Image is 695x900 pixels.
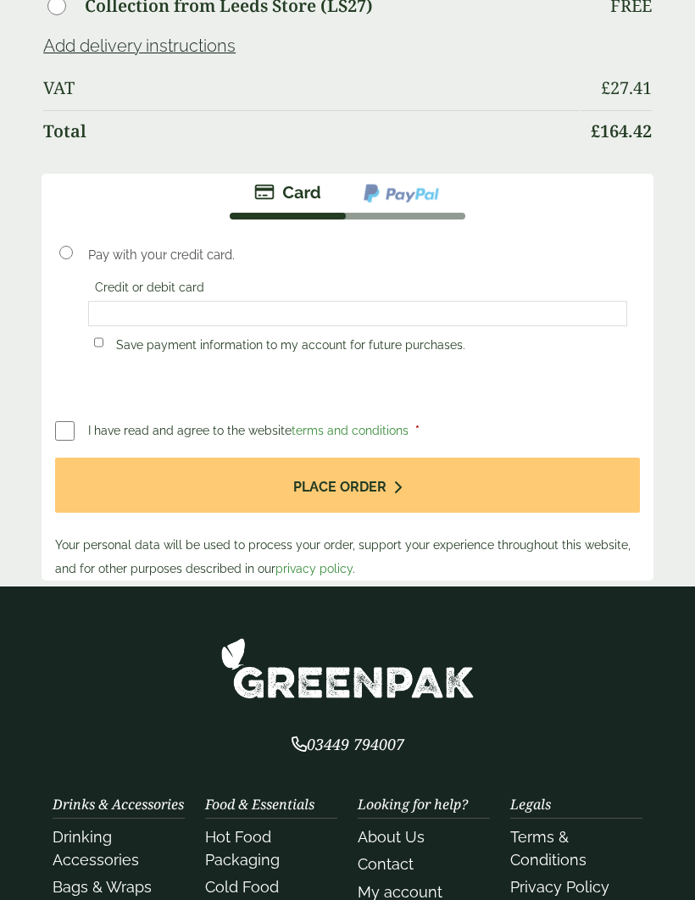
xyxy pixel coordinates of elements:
a: Contact [358,856,414,874]
a: terms and conditions [292,425,409,438]
span: £ [591,120,600,143]
p: Your personal data will be used to process your order, support your experience throughout this we... [55,458,640,581]
a: Add delivery instructions [43,36,236,57]
a: 03449 794007 [292,738,404,754]
a: privacy policy [275,563,353,576]
img: GreenPak Supplies [220,638,475,700]
abbr: required [415,425,420,438]
button: Place order [55,458,640,514]
iframe: Secure card payment input frame [93,307,622,322]
a: Drinking Accessories [53,829,139,869]
label: Save payment information to my account for future purchases. [109,339,472,358]
a: About Us [358,829,425,847]
p: Pay with your credit card. [88,247,627,265]
img: ppcp-gateway.png [362,183,441,205]
a: Hot Food Packaging [205,829,280,869]
th: Total [43,111,579,153]
label: Credit or debit card [88,281,211,300]
span: I have read and agree to the website [88,425,412,438]
a: Privacy Policy [510,879,609,897]
bdi: 27.41 [601,77,652,100]
img: stripe.png [254,183,321,203]
span: £ [601,77,610,100]
th: VAT [43,69,579,109]
bdi: 164.42 [591,120,652,143]
span: 03449 794007 [292,735,404,755]
a: Terms & Conditions [510,829,587,869]
a: Bags & Wraps [53,879,152,897]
